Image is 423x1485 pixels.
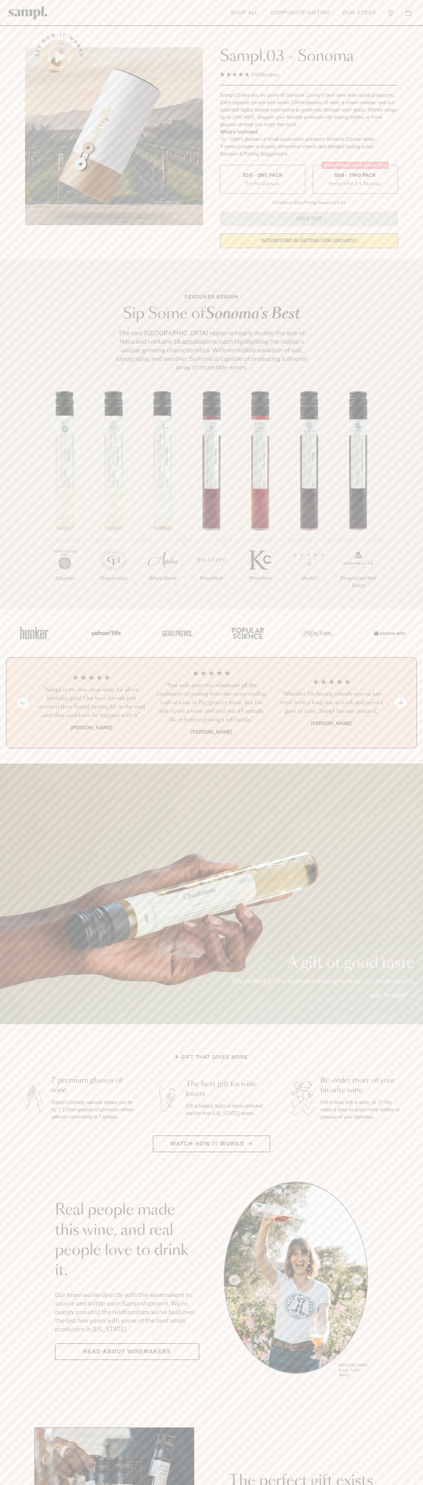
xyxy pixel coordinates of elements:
li: 2 / 4 [156,670,267,736]
li: 1 / 4 [36,670,147,736]
li: 7x - 100ml glasses of small production, premium Sonoma County wines [220,136,398,143]
button: Previous slide [17,698,28,708]
h3: The best gift for wine lovers [186,1079,269,1099]
b: [PERSON_NAME] [191,729,232,735]
p: Pinot Noir [236,575,285,582]
div: Sampl.03 lets you try some of Sonoma County's best wine from small producers. Each capsule comes ... [220,92,398,128]
span: $88 - Two Pack [334,172,376,179]
div: slide 1 [224,1182,368,1378]
button: Next slide [395,698,406,708]
div: Christmas SALE! Save 20% [322,162,389,169]
li: 7 / 7 [334,391,383,609]
li: Recipes & Pairing Suggestions [220,150,398,158]
h3: “Not only does this eliminate all the confusion of picking from the never ending wall of wine in ... [156,681,267,724]
img: Artboard_3_0b291449-6e8c-4d07-b2c2-3f3601a19cd1_x450.png [300,620,336,646]
li: 6 / 7 [285,391,334,602]
li: 2 / 7 [89,391,138,602]
p: Our team works directly with the winemakers to source and bottle each Sampl shipment. We’re deepl... [55,1291,199,1333]
img: Artboard_6_04f9a106-072f-468a-bdd7-f11783b05722_x450.png [87,620,123,646]
a: Corporate Gifting [267,6,334,20]
em: Sonoma's Best [205,307,300,321]
p: Sampl's tasting capsule allows you to try 7 100ml glasses of premium wines without committing to ... [51,1099,134,1121]
p: White Blend [138,575,187,582]
h3: 7 premium glasses of wine [51,1076,134,1095]
img: Artboard_5_7fdae55a-36fd-43f7-8bfd-f74a06a2878e_x450.png [158,620,194,646]
p: A gift of good taste [232,956,414,971]
p: Fall in love with a wine, or 7? We make it easy to order more bottles or glasses of your favorites. [320,1099,403,1121]
a: Read about Winemakers [55,1343,199,1360]
h2: A gift that gives more [175,1054,248,1061]
p: [PERSON_NAME] Sutro, Sutro Wines [339,1363,368,1377]
small: Perfect For 2-4 Tastings [329,180,381,187]
h3: “Sampl is my one-stop shop for all my birthday gifts! Our best friends just received their Sampl ... [36,686,147,720]
b: [PERSON_NAME] [71,725,112,731]
a: interested in gifting for groups? [220,233,398,248]
li: A smart coaster to access winemaker videos and detailed tasting notes. [220,143,398,150]
p: Albarino [40,575,89,582]
img: Sampl.03 - Sonoma [25,47,203,225]
li: 4 / 7 [187,391,236,602]
p: The perfect gift for everyone from wine lovers to casual sippers. [232,977,414,985]
span: $55 - One Pack [243,172,283,179]
p: Gift a tasting flight of hand-selected, hard-to-find [US_STATE] wines. [186,1102,269,1117]
h3: “Whether I'm having friends over or just tired from a long day at work and need a glass of wine, ... [276,690,387,716]
p: Featured Region [114,293,309,301]
div: 140Reviews [220,71,279,79]
a: Add to cart [370,992,414,1000]
button: Watch how it works [153,1135,270,1152]
h3: Re-order more of your favorite wine [320,1076,403,1095]
span: Reviews [260,72,279,78]
li: 3 / 4 [276,670,387,736]
p: Proprietary Red Blend [334,575,383,589]
a: Shop All [228,6,261,20]
span: 140 [252,72,260,78]
a: Our Story [340,6,379,20]
b: [PERSON_NAME] [311,721,352,726]
h2: Real people made this wine, and real people love to drink it. [55,1200,199,1281]
li: Christmas Sale Pricing Shown In Cart [270,200,348,205]
img: Artboard_4_28b4d326-c26e-48f9-9c80-911f17d6414e_x450.png [229,620,265,646]
button: See how it works [42,40,76,74]
li: 3 / 7 [138,391,187,602]
h2: Sip Some of [114,307,309,321]
p: Pinot Noir [187,575,236,582]
small: Try the Capsule [246,180,280,187]
p: Chardonnay [89,575,138,582]
li: 5 / 7 [236,391,285,602]
img: Artboard_7_5b34974b-f019-449e-91fb-745f8d0877ee_x450.png [370,620,407,646]
img: Artboard_1_c8cd28af-0030-4af1-819c-248e302c7f06_x450.png [16,620,53,646]
img: Sampl logo [9,6,48,19]
button: Sold Out [220,211,398,226]
strong: What’s Included: [220,129,259,134]
li: 1 / 7 [40,391,89,602]
ul: carousel [224,1182,368,1378]
p: Merlot [285,575,334,582]
p: The vast [GEOGRAPHIC_DATA] region is nearly double the size of Napa and contains 18 appellations,... [114,329,309,372]
h1: Sampl.03 - Sonoma [220,47,398,66]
